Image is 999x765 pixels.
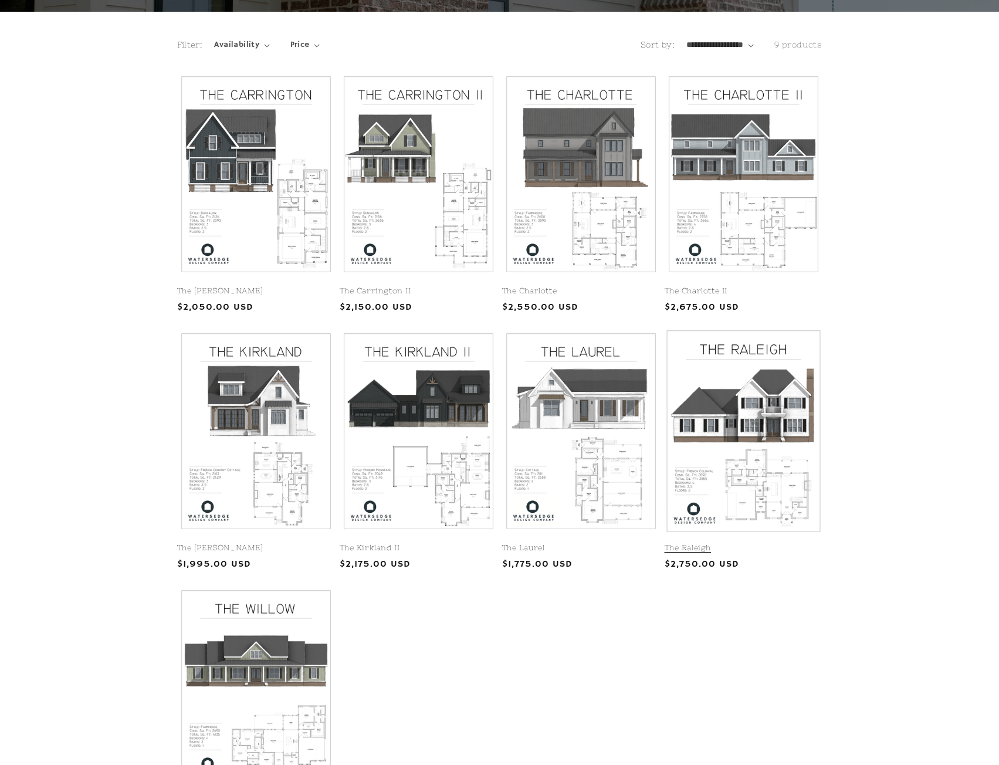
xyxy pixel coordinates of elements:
summary: Price [290,39,320,51]
a: The Raleigh [665,543,822,553]
a: The Carrington II [340,286,497,296]
a: The Laurel [502,543,660,553]
a: The [PERSON_NAME] [177,543,335,553]
a: The Charlotte [502,286,660,296]
summary: Availability (0 selected) [214,39,269,51]
a: The Kirkland II [340,543,497,553]
label: Sort by: [641,40,675,49]
a: The Charlotte II [665,286,822,296]
h2: Filter: [177,39,203,51]
span: 9 products [774,40,822,49]
span: Price [290,39,310,51]
a: The [PERSON_NAME] [177,286,335,296]
span: Availability [214,39,259,51]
